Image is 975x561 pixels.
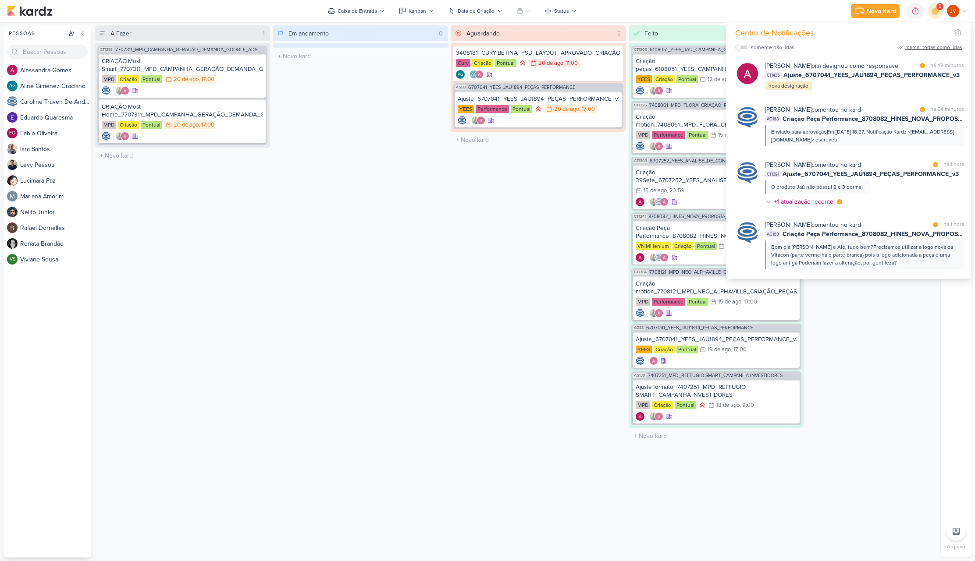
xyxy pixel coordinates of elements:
img: Caroline Traven De Andrade [636,86,644,95]
img: Caroline Traven De Andrade [7,96,18,107]
div: Pontual [675,401,696,409]
span: 8708082_HINES_NOVA_PROPOSTA_PARA_REUNIAO [648,214,762,219]
div: 20 de ago [538,60,563,66]
div: Criação [118,121,139,129]
div: Novo Kard [867,7,896,16]
img: Caroline Traven De Andrade [458,116,466,125]
div: Colaboradores: Iara Santos, Caroline Traven De Andrade, Alessandra Gomes [647,198,669,206]
div: Criação 39Sete_6707252_YEES_ANALISE_DE_CONCORRENTES [636,169,797,184]
img: Iara Santos [649,412,658,421]
div: 20 de ago [554,106,579,112]
div: Criador(a): Alessandra Gomes [636,253,644,262]
div: comentou no kard [765,105,861,114]
img: Caroline Traven De Andrade [102,132,110,141]
span: AG168 [765,116,781,122]
div: Criador(a): Caroline Traven De Andrade [636,86,644,95]
span: 6707041_YEES_JAÚ1894_PEÇAS_PERFORMANCE [646,325,753,330]
div: M a r i a n a A m o r i m [20,192,91,201]
img: Caroline Traven De Andrade [102,86,110,95]
img: Nelito Junior [7,207,18,217]
div: L e v y P e s s o a [20,160,91,169]
div: Colaboradores: Iara Santos, Alessandra Gomes [469,116,485,125]
span: AG88 [455,85,466,90]
span: 5 [939,3,941,10]
div: Colaboradores: Iara Santos, Alessandra Gomes [647,86,663,95]
img: Iara Santos [649,86,658,95]
img: Iara Santos [115,86,124,95]
div: , 9:00 [740,402,754,408]
img: Alessandra Gomes [655,142,663,151]
span: CT1326 [633,103,648,108]
span: CT1303 [633,159,648,163]
div: Ajuste_6707041_YEES_JAÚ1894_PEÇAS_PERFORMANCE_v3 [458,95,619,103]
div: 0 [435,29,446,38]
img: Iara Santos [471,116,480,125]
div: Pontual [687,298,708,306]
div: 20 de ago [174,77,199,82]
div: E d u a r d o Q u a r e s m a [20,113,91,122]
div: +1 atualização recente [774,197,835,206]
img: Rafael Dornelles [7,222,18,233]
div: C a r o l i n e T r a v e n D e A n d r a d e [20,97,91,106]
div: , 17:00 [199,122,214,128]
div: Ajuste_6707041_YEES_JAÚ1894_PEÇAS_PERFORMANCE_v3 [636,335,797,343]
img: Iara Santos [7,144,18,154]
input: + Novo kard [96,149,268,162]
p: FO [9,131,15,136]
div: Criação [118,75,139,83]
div: há 48 minutos [930,61,964,71]
div: Viviane Sousa [7,254,18,265]
div: Criador(a): Caroline Traven De Andrade [636,309,644,318]
div: Colaboradores: Iara Santos, Caroline Traven De Andrade, Alessandra Gomes [647,253,669,262]
img: Caroline Traven De Andrade [636,309,644,318]
p: AG [9,84,16,88]
div: CRIAÇÃO Most Home_7707311_MPD_CAMPANHA_GERAÇÃO_DEMANDA_GOOGLE_ADS [102,103,263,119]
img: Alessandra Gomes [660,253,669,262]
div: F a b i o O l i v e i r a [20,129,91,138]
img: Iara Santos [649,198,658,206]
div: Criação [654,75,675,83]
span: 6707041_YEES_JAÚ1894_PEÇAS_PERFORMANCE [468,85,575,90]
input: Buscar Pessoas [7,45,88,59]
div: +2 atualizações recentes [774,273,843,282]
div: MPD [636,298,650,306]
img: Iara Santos [649,253,658,262]
div: Performance [652,298,685,306]
div: 1 [259,29,268,38]
div: 18 de ago [716,402,740,408]
div: Colaboradores: Alessandra Gomes [647,356,658,365]
img: Alessandra Gomes [7,65,18,75]
div: 3408181_CURY|BETINA_PSD_LAYOUT_APROVADO_CRIAÇÃO [456,49,621,57]
div: Centro de Notificações [735,27,814,39]
img: Caroline Traven De Andrade [636,142,644,151]
div: 15 de ago [644,188,667,194]
img: Caroline Traven De Andrade [737,107,758,128]
div: O produto Jaú não possui 2 e 3 dorms. [771,183,863,191]
p: VS [10,257,15,262]
div: , 11:00 [563,60,578,66]
img: Caroline Traven De Andrade [655,253,663,262]
div: A l i n e G i m e n e z G r a c i a n o [20,81,91,91]
div: Colaboradores: Iara Santos, Alessandra Gomes [113,86,129,95]
div: Performance [476,105,509,113]
div: Criação [673,242,694,250]
img: Alessandra Gomes [660,198,669,206]
div: há 54 minutos [930,105,964,114]
img: Eduardo Quaresma [7,112,18,123]
img: Alessandra Gomes [655,412,663,421]
img: Mariana Amorim [7,191,18,201]
img: Alessandra Gomes [636,198,644,206]
div: Pontual [676,346,698,353]
div: , 17:00 [199,77,214,82]
img: Caroline Traven De Andrade [737,222,758,243]
div: Pontual [141,75,162,83]
img: Lucimara Paz [7,175,18,186]
div: Joney Viana [947,5,959,17]
img: Alessandra Gomes [475,70,484,79]
span: CT1309 [633,47,648,52]
img: Alessandra Gomes [636,253,644,262]
span: AG88 [633,325,644,330]
div: Performance [652,131,685,139]
span: 7407251_MPD_REFFUGIO SMART_CAMPANHA INVESTIDORES [648,373,783,378]
p: AG [471,73,477,77]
